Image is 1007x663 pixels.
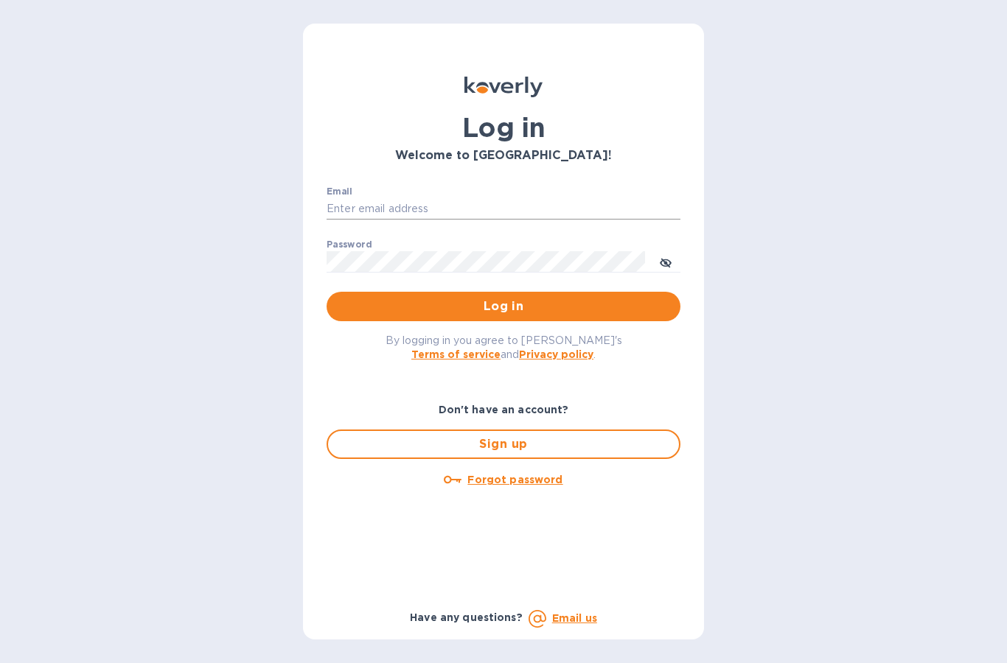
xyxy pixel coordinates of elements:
b: Have any questions? [410,611,523,623]
button: Sign up [327,429,680,459]
a: Email us [552,612,597,624]
a: Privacy policy [519,348,593,360]
label: Password [327,240,372,249]
a: Terms of service [411,348,501,360]
span: Log in [338,298,669,315]
button: Log in [327,292,680,321]
img: Koverly [464,77,543,97]
button: toggle password visibility [651,247,680,276]
input: Enter email address [327,198,680,220]
span: Sign up [340,435,667,453]
span: By logging in you agree to [PERSON_NAME]'s and . [386,334,622,360]
b: Don't have an account? [439,404,569,415]
label: Email [327,187,352,196]
u: Forgot password [467,474,562,485]
h1: Log in [327,112,680,143]
h3: Welcome to [GEOGRAPHIC_DATA]! [327,149,680,163]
